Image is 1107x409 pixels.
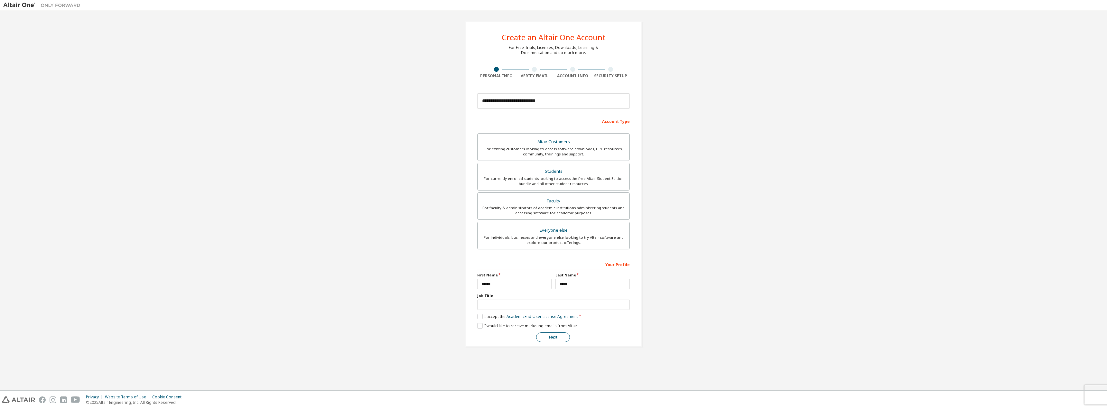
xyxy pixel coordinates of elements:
label: First Name [477,273,552,278]
div: Your Profile [477,259,630,269]
div: For Free Trials, Licenses, Downloads, Learning & Documentation and so much more. [509,45,598,55]
div: Cookie Consent [152,395,185,400]
div: Altair Customers [481,137,626,146]
img: altair_logo.svg [2,396,35,403]
img: instagram.svg [50,396,56,403]
label: I accept the [477,314,578,319]
div: Faculty [481,197,626,206]
div: Website Terms of Use [105,395,152,400]
div: For currently enrolled students looking to access the free Altair Student Edition bundle and all ... [481,176,626,186]
div: Personal Info [477,73,516,79]
p: © 2025 Altair Engineering, Inc. All Rights Reserved. [86,400,185,405]
label: Job Title [477,293,630,298]
div: Privacy [86,395,105,400]
label: I would like to receive marketing emails from Altair [477,323,577,329]
a: Academic End-User License Agreement [507,314,578,319]
div: Account Type [477,116,630,126]
div: Students [481,167,626,176]
label: Last Name [555,273,630,278]
div: Account Info [553,73,592,79]
img: youtube.svg [71,396,80,403]
button: Next [536,332,570,342]
div: For individuals, businesses and everyone else looking to try Altair software and explore our prod... [481,235,626,245]
div: Verify Email [516,73,554,79]
div: For existing customers looking to access software downloads, HPC resources, community, trainings ... [481,146,626,157]
img: facebook.svg [39,396,46,403]
div: Security Setup [592,73,630,79]
div: Create an Altair One Account [502,33,606,41]
div: For faculty & administrators of academic institutions administering students and accessing softwa... [481,205,626,216]
img: linkedin.svg [60,396,67,403]
div: Everyone else [481,226,626,235]
img: Altair One [3,2,84,8]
